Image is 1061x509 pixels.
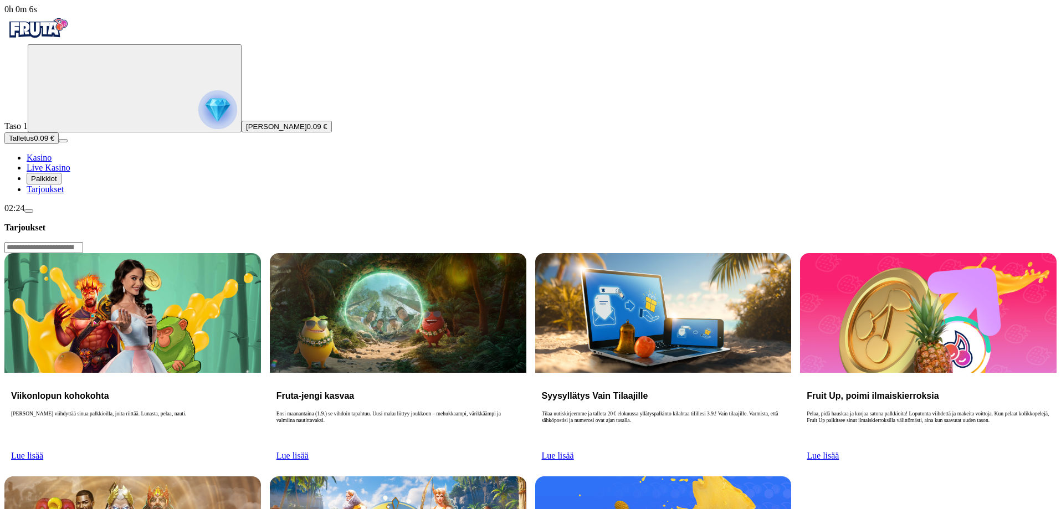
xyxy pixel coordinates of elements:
a: Lue lisää [542,451,574,460]
a: gift-inverted iconTarjoukset [27,184,64,194]
a: poker-chip iconLive Kasino [27,163,70,172]
p: [PERSON_NAME] viihdyttää sinua palkkioilla, joita riittää. Lunasta, pelaa, nauti. [11,410,254,446]
span: Taso 1 [4,121,28,131]
a: Lue lisää [807,451,839,460]
nav: Primary [4,14,1057,194]
h3: Fruit Up, poimi ilmaiskierroksia [807,390,1050,401]
img: Fruit Up, poimi ilmaiskierroksia [800,253,1057,373]
h3: Fruta-jengi kasvaa [276,390,520,401]
button: reward progress [28,44,242,132]
button: Talletusplus icon0.09 € [4,132,59,144]
button: reward iconPalkkiot [27,173,61,184]
a: diamond iconKasino [27,153,52,162]
h3: Tarjoukset [4,222,1057,233]
input: Search [4,242,83,253]
span: 02:24 [4,203,24,213]
h3: Syysyllätys Vain Tilaajille [542,390,785,401]
a: Fruta [4,34,71,44]
a: Lue lisää [276,451,309,460]
img: reward progress [198,90,237,129]
span: user session time [4,4,37,14]
span: Palkkiot [31,174,57,183]
p: Tilaa uutiskirjeemme ja talleta 20 € elokuussa yllätyspalkinto kilahtaa tilillesi 3.9.! Vain tila... [542,410,785,446]
span: Tarjoukset [27,184,64,194]
span: Talletus [9,134,34,142]
span: Live Kasino [27,163,70,172]
img: Fruta [4,14,71,42]
p: Ensi maanantaina (1.9.) se vihdoin tapahtuu. Uusi maku liittyy joukkoon – mehukkaampi, värikkäämp... [276,410,520,446]
span: [PERSON_NAME] [246,122,307,131]
p: Pelaa, pidä hauskaa ja korjaa satona palkkioita! Loputonta viihdettä ja makeita voittoja. Kun pel... [807,410,1050,446]
span: 0.09 € [34,134,54,142]
h3: Viikonlopun kohokohta [11,390,254,401]
img: Syysyllätys Vain Tilaajille [535,253,792,373]
img: Viikonlopun kohokohta [4,253,261,373]
span: 0.09 € [307,122,327,131]
img: Fruta-jengi kasvaa [270,253,526,373]
button: [PERSON_NAME]0.09 € [242,121,332,132]
a: Lue lisää [11,451,43,460]
button: menu [24,209,33,213]
span: Kasino [27,153,52,162]
button: menu [59,139,68,142]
